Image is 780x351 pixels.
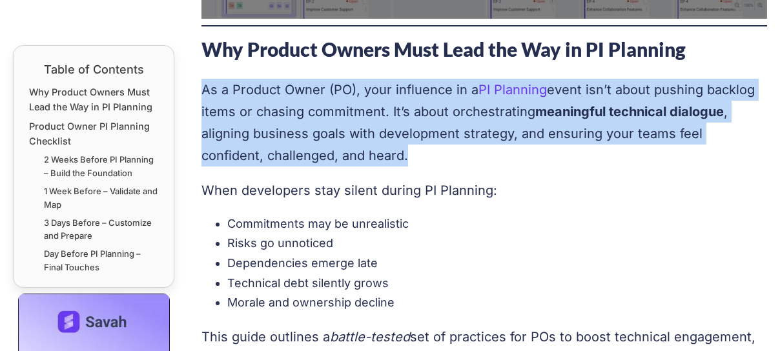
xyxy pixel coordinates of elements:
[535,104,724,119] strong: meaningful technical dialogue
[29,119,158,148] a: Product Owner PI Planning Checklist
[201,179,767,201] p: When developers stay silent during PI Planning:
[227,234,767,254] li: Risks go unnoticed
[227,274,767,294] li: Technical debt silently grows
[44,216,158,243] a: 3 Days Before – Customize and Prepare
[715,289,780,351] iframe: Chat Widget
[44,185,158,212] a: 1 Week Before – Validate and Map
[227,254,767,274] li: Dependencies emerge late
[201,79,767,166] p: As a Product Owner (PO), your influence in a event isn’t about pushing backlog items or chasing c...
[44,153,158,180] a: 2 Weeks Before PI Planning – Build the Foundation
[29,85,158,114] a: Why Product Owners Must Lead the Way in PI Planning
[29,61,158,78] div: Table of Contents
[201,37,686,61] strong: Why Product Owners Must Lead the Way in PI Planning
[227,293,767,313] li: Morale and ownership decline
[44,247,158,274] a: Day Before PI Planning – Final Touches
[330,329,410,345] em: battle-tested
[478,82,547,97] a: PI Planning
[227,214,767,234] li: Commitments may be unrealistic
